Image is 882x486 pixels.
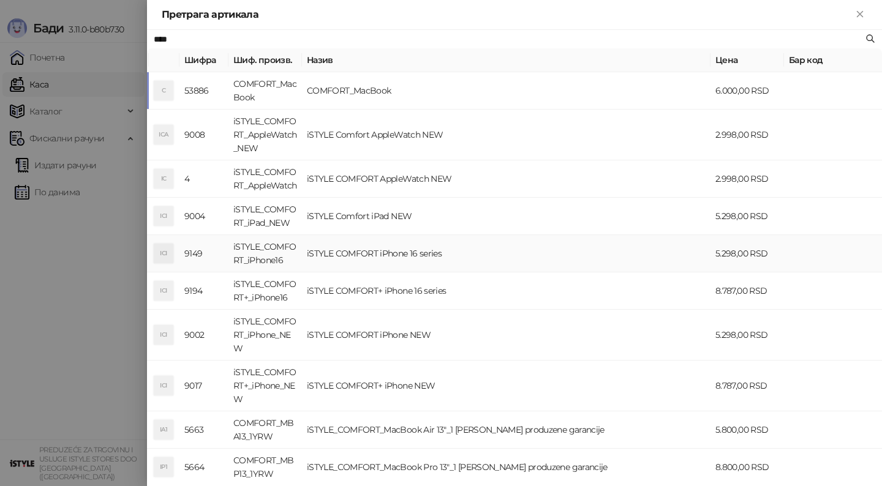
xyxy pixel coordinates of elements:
td: iSTYLE_COMFORT_AppleWatch_NEW [228,110,302,160]
td: COMFORT_MBA13_1YRW [228,411,302,449]
td: COMFORT_MacBook [302,72,710,110]
div: C [154,81,173,100]
button: Close [853,7,867,22]
td: 9002 [179,310,228,361]
div: ICI [154,325,173,345]
th: Шифра [179,48,228,72]
td: iSTYLE COMFORT iPhone 16 series [302,235,710,272]
td: 2.998,00 RSD [710,160,784,198]
td: 9017 [179,361,228,411]
td: 5.298,00 RSD [710,310,784,361]
div: IP1 [154,457,173,477]
td: iSTYLE Comfort iPad NEW [302,198,710,235]
td: 9194 [179,272,228,310]
td: iSTYLE_COMFORT_AppleWatch [228,160,302,198]
td: 8.787,00 RSD [710,361,784,411]
td: 9008 [179,110,228,160]
td: iSTYLE_COMFORT_iPad_NEW [228,198,302,235]
div: Претрага артикала [162,7,853,22]
td: iSTYLE COMFORT AppleWatch NEW [302,160,710,198]
th: Шиф. произв. [228,48,302,72]
td: 5.298,00 RSD [710,198,784,235]
div: ICI [154,376,173,395]
td: iSTYLE COMFORT iPhone NEW [302,310,710,361]
td: iSTYLE_COMFORT_iPhone_NEW [228,310,302,361]
td: 2.998,00 RSD [710,110,784,160]
td: 8.787,00 RSD [710,272,784,310]
div: ICI [154,281,173,301]
td: 5664 [179,449,228,486]
div: ICA [154,125,173,144]
td: 5.298,00 RSD [710,235,784,272]
td: 5663 [179,411,228,449]
td: 4 [179,160,228,198]
td: 6.000,00 RSD [710,72,784,110]
td: 5.800,00 RSD [710,411,784,449]
td: COMFORT_MBP13_1YRW [228,449,302,486]
div: ICI [154,244,173,263]
td: iSTYLE_COMFORT+_iPhone_NEW [228,361,302,411]
th: Бар код [784,48,882,72]
th: Назив [302,48,710,72]
td: iSTYLE_COMFORT_MacBook Pro 13"_1 [PERSON_NAME] produzene garancije [302,449,710,486]
div: IA1 [154,420,173,439]
td: iSTYLE Comfort AppleWatch NEW [302,110,710,160]
td: iSTYLE_COMFORT+_iPhone16 [228,272,302,310]
td: 8.800,00 RSD [710,449,784,486]
td: 9149 [179,235,228,272]
td: iSTYLE_COMFORT_iPhone16 [228,235,302,272]
div: IC [154,169,173,189]
div: ICI [154,206,173,226]
td: iSTYLE_COMFORT_MacBook Air 13"_1 [PERSON_NAME] produzene garancije [302,411,710,449]
td: COMFORT_MacBook [228,72,302,110]
th: Цена [710,48,784,72]
td: 53886 [179,72,228,110]
td: iSTYLE COMFORT+ iPhone 16 series [302,272,710,310]
td: iSTYLE COMFORT+ iPhone NEW [302,361,710,411]
td: 9004 [179,198,228,235]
